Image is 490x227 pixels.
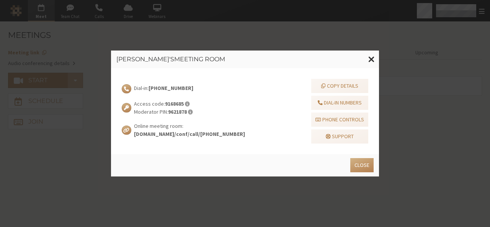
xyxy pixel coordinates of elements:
strong: [PHONE_NUMBER] [149,85,193,91]
button: Support [311,129,368,144]
span: As the meeting organizer, entering this PIN gives you access to moderator and other administrativ... [188,109,193,115]
strong: 9168685 [165,100,184,107]
strong: [DOMAIN_NAME]/conf/call/[PHONE_NUMBER] [134,131,245,137]
strong: 9621878 [168,108,187,115]
span: Participants should use this access code to connect to the meeting. [185,101,190,107]
p: Moderator PIN: [134,108,193,116]
p: Access code: [134,100,193,108]
p: Dial-in: [134,84,193,92]
button: Copy details [311,79,368,93]
button: Dial-in numbers [311,96,368,110]
span: Meeting Room [174,56,225,63]
button: Close [350,158,374,172]
h3: [PERSON_NAME]'s [116,56,374,63]
button: Phone controls [311,113,368,127]
p: Online meeting room: [134,122,245,130]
